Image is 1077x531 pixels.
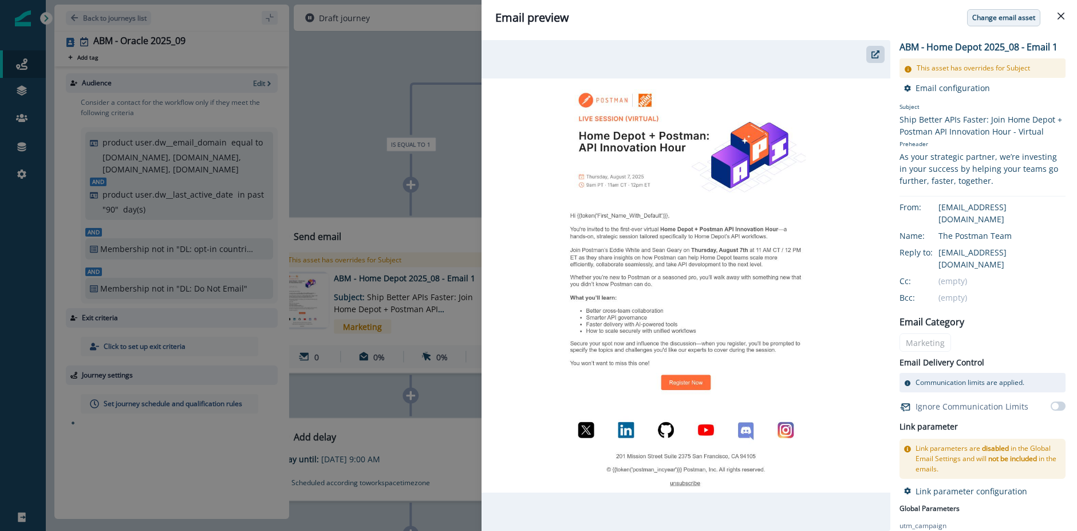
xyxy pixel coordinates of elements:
img: email asset unavailable [482,78,890,493]
div: (empty) [938,275,1066,287]
p: Subject [900,103,1066,113]
button: Close [1052,7,1070,25]
h2: Link parameter [900,420,958,434]
div: [EMAIL_ADDRESS][DOMAIN_NAME] [938,201,1066,225]
p: Link parameters are in the Global Email Settings and will in the emails. [916,443,1061,474]
p: Email Delivery Control [900,356,984,368]
span: not be included [988,454,1037,463]
p: Ignore Communication Limits [916,400,1028,412]
p: Change email asset [972,14,1035,22]
div: Ship Better APIs Faster: Join Home Depot + Postman API Innovation Hour - Virtual [900,113,1066,137]
div: Email preview [495,9,1063,26]
p: Link parameter configuration [916,486,1027,497]
p: Email Category [900,315,964,329]
div: Name: [900,230,957,242]
div: (empty) [938,292,1066,304]
p: utm_campaign [900,521,946,531]
p: Global Parameters [900,501,960,514]
span: disabled [982,443,1009,453]
p: ABM - Home Depot 2025_08 - Email 1 [900,40,1058,54]
button: Email configuration [904,82,990,93]
button: Link parameter configuration [904,486,1027,497]
button: Change email asset [967,9,1040,26]
div: Bcc: [900,292,957,304]
div: Reply to: [900,246,957,258]
div: The Postman Team [938,230,1066,242]
p: Preheader [900,137,1066,151]
p: Communication limits are applied. [916,377,1024,388]
div: Cc: [900,275,957,287]
p: Email configuration [916,82,990,93]
div: As your strategic partner, we’re investing in your success by helping your teams go further, fast... [900,151,1066,187]
p: This asset has overrides for Subject [917,63,1030,73]
div: From: [900,201,957,213]
div: [EMAIL_ADDRESS][DOMAIN_NAME] [938,246,1066,270]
